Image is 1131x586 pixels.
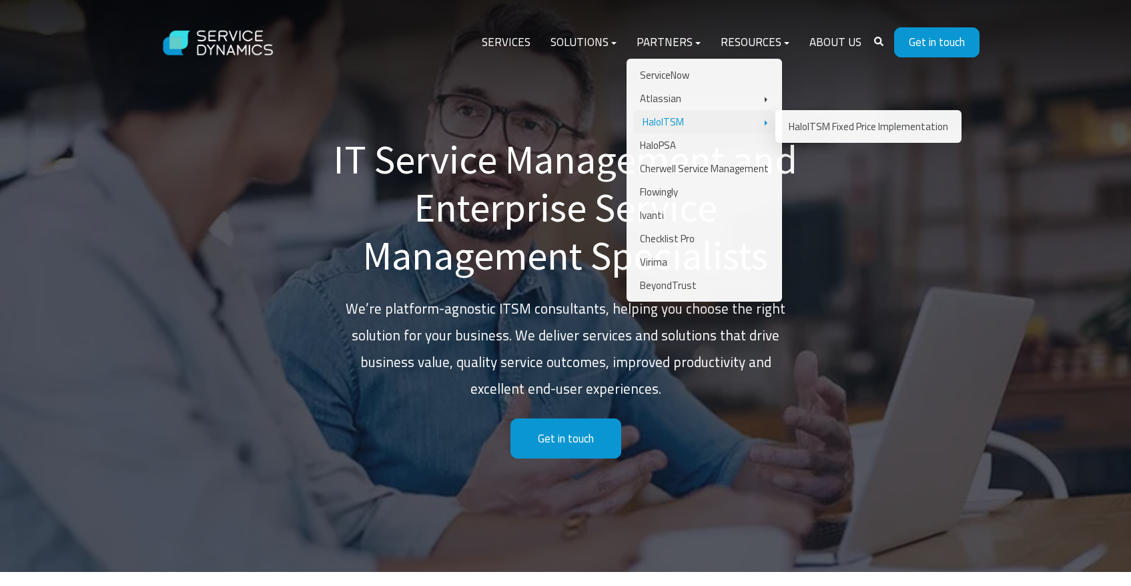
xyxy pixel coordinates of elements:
[633,110,775,133] a: HaloITSM
[633,87,775,110] a: Atlassian
[510,418,621,459] a: Get in touch
[472,27,540,59] a: Services
[540,27,627,59] a: Solutions
[152,17,286,69] img: Service Dynamics Logo - White
[633,180,775,204] a: Flowingly
[633,227,775,250] a: Checklist Pro
[332,296,799,402] p: We’re platform-agnostic ITSM consultants, helping you choose the right solution for your business...
[633,157,775,180] a: Cherwell Service Management
[633,250,775,274] a: Virima
[633,133,775,157] a: HaloPSA
[633,63,775,87] a: ServiceNow
[627,27,711,59] a: Partners
[894,27,980,57] a: Get in touch
[799,27,871,59] a: About Us
[332,135,799,280] h1: IT Service Management and Enterprise Service Management Specialists
[633,204,775,227] a: Ivanti
[711,27,799,59] a: Resources
[782,115,955,138] a: HaloITSM Fixed Price Implementation
[472,27,871,59] div: Navigation Menu
[633,274,775,297] a: BeyondTrust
